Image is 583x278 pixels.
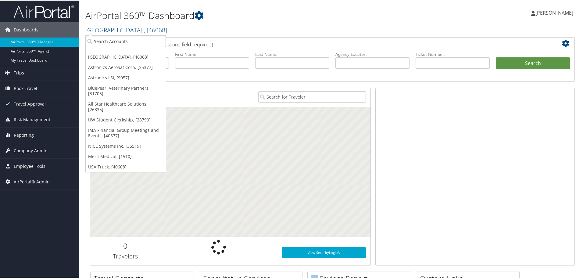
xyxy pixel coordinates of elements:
span: (at least one field required) [155,41,213,47]
label: Last Name: [255,51,329,57]
button: Search [496,57,570,69]
span: Company Admin [14,143,48,158]
span: [PERSON_NAME] [535,9,573,16]
a: Astronics AeroSat Corp, [35377] [86,62,166,72]
input: Search for Traveler [258,91,366,102]
span: Employee Tools [14,158,45,173]
span: Book Travel [14,80,37,96]
a: [GEOGRAPHIC_DATA] [85,25,167,34]
span: Travel Approval [14,96,46,111]
a: UW Student Clerkship, [28799] [86,114,166,125]
h2: Airtinerary Lookup [95,38,530,48]
label: First Name: [175,51,249,57]
a: [PERSON_NAME] [531,3,579,21]
span: Reporting [14,127,34,142]
h2: 0 [95,240,156,251]
h3: Travelers [95,251,156,260]
h1: AirPortal 360™ Dashboard [85,9,415,21]
a: [GEOGRAPHIC_DATA], [46068] [86,51,166,62]
a: BluePearl Veterinary Partners, [31705] [86,82,166,98]
a: View SecurityLogic® [282,247,366,258]
a: All Star Healthcare Solutions, [26835] [86,98,166,114]
label: Ticket Number: [416,51,490,57]
input: Search Accounts [86,35,166,46]
a: USA Truck, [40608] [86,161,166,171]
span: Trips [14,65,24,80]
span: Dashboards [14,22,38,37]
img: airportal-logo.png [13,4,74,18]
a: Merit Medical, [1510] [86,151,166,161]
a: IMA Financial Group Meetings and Events, [40577] [86,125,166,140]
label: Agency Locator: [335,51,410,57]
a: Astronics LSI, [9057] [86,72,166,82]
span: Risk Management [14,111,50,127]
span: AirPortal® Admin [14,174,50,189]
span: , [ 46068 ] [144,25,167,34]
a: NICE Systems Inc, [35519] [86,140,166,151]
